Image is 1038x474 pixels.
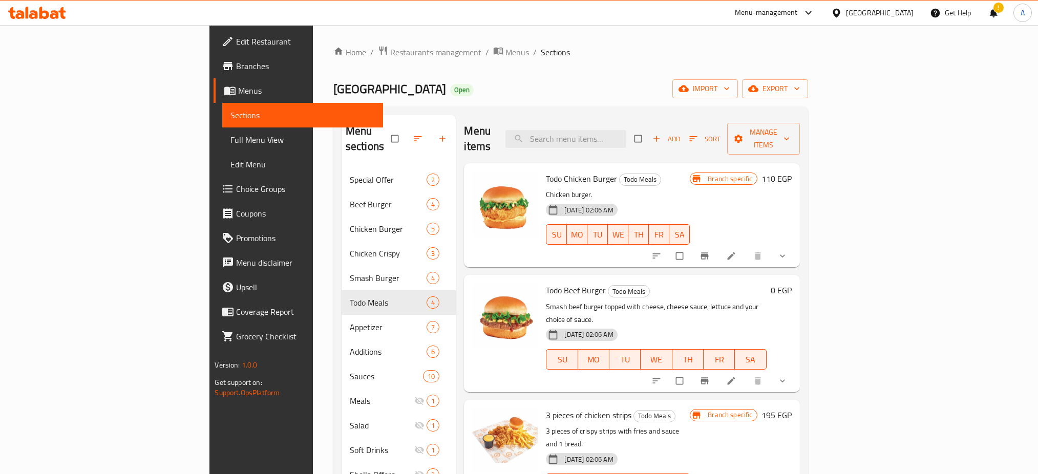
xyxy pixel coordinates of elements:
[214,177,383,201] a: Choice Groups
[350,223,427,235] span: Chicken Burger
[735,7,798,19] div: Menu-management
[613,352,637,367] span: TU
[485,46,489,58] li: /
[350,247,427,260] div: Chicken Crispy
[676,352,700,367] span: TH
[238,84,375,97] span: Menus
[350,346,427,358] span: Additions
[632,227,645,242] span: TH
[350,444,415,456] span: Soft Drinks
[505,46,529,58] span: Menus
[350,321,427,333] span: Appetizer
[704,174,756,184] span: Branch specific
[652,133,680,145] span: Add
[546,283,606,298] span: Todo Beef Burger
[505,130,626,148] input: search
[214,54,383,78] a: Branches
[704,410,756,420] span: Branch specific
[236,207,375,220] span: Coupons
[350,272,427,284] span: Smash Burger
[645,370,670,392] button: sort-choices
[649,224,669,245] button: FR
[350,395,415,407] span: Meals
[693,370,718,392] button: Branch-specific-item
[427,175,439,185] span: 2
[414,445,425,455] svg: Inactive section
[560,330,617,339] span: [DATE] 02:06 AM
[550,227,563,242] span: SU
[735,126,792,152] span: Manage items
[423,370,439,382] div: items
[414,420,425,430] svg: Inactive section
[350,174,427,186] div: Special Offer
[350,296,427,309] div: Todo Meals
[427,347,439,357] span: 6
[560,455,617,464] span: [DATE] 02:06 AM
[747,370,771,392] button: delete
[214,201,383,226] a: Coupons
[578,349,609,370] button: MO
[612,227,624,242] span: WE
[230,134,375,146] span: Full Menu View
[427,200,439,209] span: 4
[761,408,792,422] h6: 195 EGP
[550,352,574,367] span: SU
[771,370,796,392] button: show more
[427,174,439,186] div: items
[214,250,383,275] a: Menu disclaimer
[342,389,456,413] div: Meals1
[546,224,567,245] button: SU
[633,410,675,422] div: Todo Meals
[846,7,914,18] div: [GEOGRAPHIC_DATA]
[427,272,439,284] div: items
[726,376,738,386] a: Edit menu item
[236,281,375,293] span: Upsell
[427,273,439,283] span: 4
[427,444,439,456] div: items
[427,346,439,358] div: items
[215,376,262,389] span: Get support on:
[609,349,641,370] button: TU
[747,245,771,267] button: delete
[645,352,668,367] span: WE
[681,82,730,95] span: import
[493,46,529,59] a: Menus
[350,370,423,382] span: Sauces
[727,123,800,155] button: Manage items
[726,251,738,261] a: Edit menu item
[670,246,691,266] span: Select to update
[214,226,383,250] a: Promotions
[645,245,670,267] button: sort-choices
[214,324,383,349] a: Grocery Checklist
[472,171,538,237] img: Todo Chicken Burger
[342,241,456,266] div: Chicken Crispy3
[214,29,383,54] a: Edit Restaurant
[342,364,456,389] div: Sauces10
[450,85,474,94] span: Open
[546,425,690,450] p: 3 pieces of crispy strips with fries and sauce and 1 bread.
[407,127,431,150] span: Sort sections
[350,419,415,432] span: Salad
[427,395,439,407] div: items
[342,290,456,315] div: Todo Meals4
[423,372,439,381] span: 10
[653,227,665,242] span: FR
[427,421,439,430] span: 1
[620,174,661,185] span: Todo Meals
[236,330,375,342] span: Grocery Checklist
[236,232,375,244] span: Promotions
[777,376,788,386] svg: Show Choices
[427,296,439,309] div: items
[634,410,675,422] span: Todo Meals
[378,46,481,59] a: Restaurants management
[350,198,427,210] span: Beef Burger
[427,419,439,432] div: items
[689,133,721,145] span: Sort
[472,408,538,473] img: 3 pieces of chicken strips
[546,407,631,423] span: 3 pieces of chicken strips
[750,82,800,95] span: export
[342,192,456,217] div: Beef Burger4
[427,396,439,406] span: 1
